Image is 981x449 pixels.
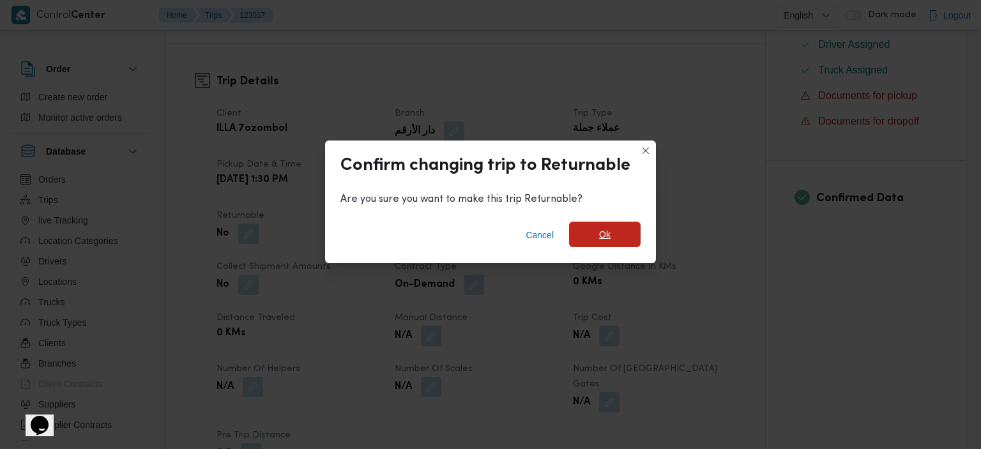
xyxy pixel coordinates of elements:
[340,156,630,176] div: Confirm changing trip to Returnable
[599,227,611,242] span: Ok
[526,227,554,243] span: Cancel
[13,398,54,436] iframe: chat widget
[638,143,653,158] button: Closes this modal window
[569,222,641,247] button: Ok
[521,222,559,248] button: Cancel
[340,192,641,207] div: Are you sure you want to make this trip Returnable?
